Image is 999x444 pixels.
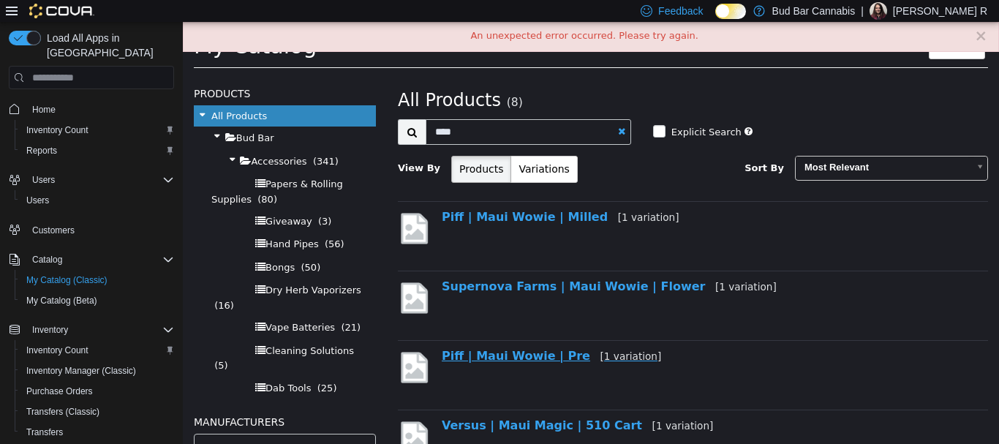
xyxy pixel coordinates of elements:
[29,4,94,18] img: Cova
[26,99,174,118] span: Home
[26,222,80,239] a: Customers
[20,271,113,289] a: My Catalog (Classic)
[41,31,174,60] span: Load All Apps in [GEOGRAPHIC_DATA]
[32,254,62,266] span: Catalog
[418,328,479,340] small: [1 variation]
[118,240,138,251] span: (50)
[20,383,99,400] a: Purchase Orders
[562,140,601,151] span: Sort By
[3,219,180,241] button: Customers
[3,98,180,119] button: Home
[435,189,497,201] small: [1 variation]
[3,249,180,270] button: Catalog
[83,323,171,334] span: Cleaning Solutions
[142,217,162,227] span: (56)
[259,396,530,410] a: Versus | Maui Magic | 510 Cart[1 variation]
[29,157,160,182] span: Papers & Rolling Supplies
[26,385,93,397] span: Purchase Orders
[26,101,61,118] a: Home
[870,2,887,20] div: Kellie R
[68,134,124,145] span: Accessories
[20,424,174,441] span: Transfers
[15,422,180,443] button: Transfers
[215,397,248,433] img: missing-image.png
[83,300,152,311] span: Vape Batteries
[15,402,180,422] button: Transfers (Classic)
[20,192,55,209] a: Users
[15,340,180,361] button: Inventory Count
[83,240,112,251] span: Bongs
[26,221,174,239] span: Customers
[215,328,248,364] img: missing-image.png
[26,171,174,189] span: Users
[20,142,174,159] span: Reports
[791,7,804,22] button: ×
[20,271,174,289] span: My Catalog (Classic)
[53,110,91,121] span: Bud Bar
[15,120,180,140] button: Inventory Count
[215,140,257,151] span: View By
[20,403,105,421] a: Transfers (Classic)
[3,320,180,340] button: Inventory
[26,426,63,438] span: Transfers
[328,134,394,161] button: Variations
[259,257,594,271] a: Supernova Farms | Maui Wowie | Flower[1 variation]
[83,194,129,205] span: Giveaway
[26,406,99,418] span: Transfers (Classic)
[15,270,180,290] button: My Catalog (Classic)
[31,278,51,289] span: (16)
[532,259,594,271] small: [1 variation]
[26,274,108,286] span: My Catalog (Classic)
[3,170,180,190] button: Users
[20,362,174,380] span: Inventory Manager (Classic)
[26,251,174,268] span: Catalog
[613,135,785,157] span: Most Relevant
[32,324,68,336] span: Inventory
[31,338,45,349] span: (5)
[612,134,805,159] a: Most Relevant
[20,121,174,139] span: Inventory Count
[715,4,746,19] input: Dark Mode
[20,292,103,309] a: My Catalog (Beta)
[215,258,248,294] img: missing-image.png
[135,361,154,372] span: (25)
[324,74,340,87] small: (8)
[715,19,716,20] span: Dark Mode
[26,124,88,136] span: Inventory Count
[20,424,69,441] a: Transfers
[26,365,136,377] span: Inventory Manager (Classic)
[15,381,180,402] button: Purchase Orders
[268,134,328,161] button: Products
[20,362,142,380] a: Inventory Manager (Classic)
[32,104,56,116] span: Home
[20,383,174,400] span: Purchase Orders
[83,217,136,227] span: Hand Pipes
[861,2,864,20] p: |
[83,361,128,372] span: Dab Tools
[11,63,193,80] h5: Products
[11,391,193,409] h5: Manufacturers
[15,140,180,161] button: Reports
[26,195,49,206] span: Users
[658,4,703,18] span: Feedback
[26,345,88,356] span: Inventory Count
[772,2,856,20] p: Bud Bar Cannabis
[20,192,174,209] span: Users
[83,263,178,274] span: Dry Herb Vaporizers
[15,190,180,211] button: Users
[893,2,987,20] p: [PERSON_NAME] R
[470,398,531,410] small: [1 variation]
[29,89,84,99] span: All Products
[26,171,61,189] button: Users
[130,134,156,145] span: (341)
[20,142,63,159] a: Reports
[215,68,318,89] span: All Products
[75,172,94,183] span: (80)
[20,292,174,309] span: My Catalog (Beta)
[26,295,97,306] span: My Catalog (Beta)
[135,194,148,205] span: (3)
[20,342,174,359] span: Inventory Count
[26,321,74,339] button: Inventory
[26,145,57,157] span: Reports
[32,174,55,186] span: Users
